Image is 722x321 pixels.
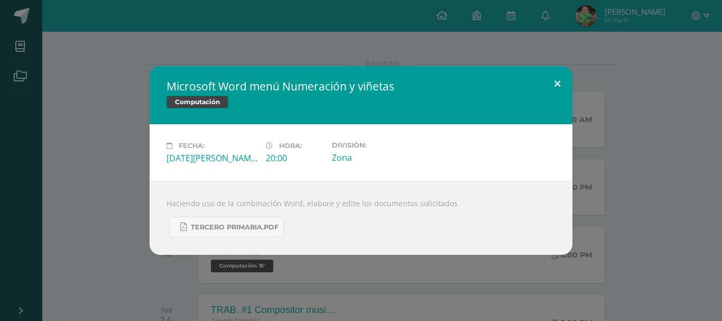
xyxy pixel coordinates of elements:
[542,66,572,102] button: Close (Esc)
[166,79,556,94] h2: Microsoft Word menú Numeración y viñetas
[179,142,205,150] span: Fecha:
[332,152,423,163] div: Zona
[191,223,279,232] span: Tercero Primaria.pdf
[279,142,302,150] span: Hora:
[266,152,323,164] div: 20:00
[166,152,257,164] div: [DATE][PERSON_NAME]
[169,217,284,237] a: Tercero Primaria.pdf
[332,141,423,149] label: División:
[150,181,572,255] div: Haciendo uso de la combinación Word, elabore y edite los documentos solicitados
[166,96,228,108] span: Computación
